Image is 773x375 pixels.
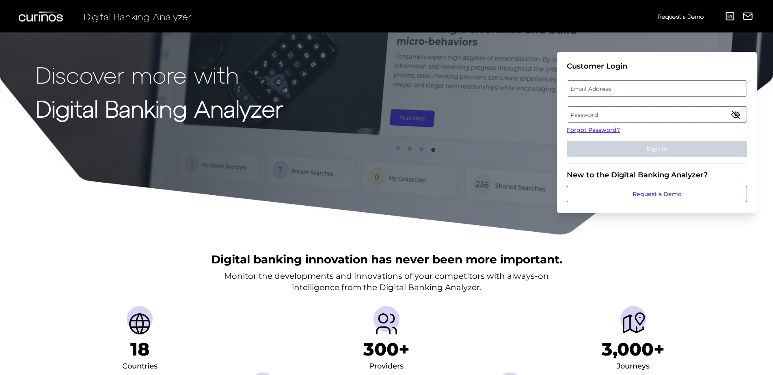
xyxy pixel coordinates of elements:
[620,311,646,337] img: Journeys
[567,141,747,157] button: Sign In
[567,126,747,134] a: Forgot Password?
[658,13,704,20] span: Request a Demo
[36,95,283,122] strong: Digital Banking Analyzer
[36,62,283,87] p: Discover more with
[658,10,704,23] a: Request a Demo
[224,270,549,293] p: Monitor the developments and innovations of your competitors with always-on intelligence from the...
[617,360,650,373] div: Journeys
[122,360,158,373] div: Countries
[130,338,149,360] h1: 18
[19,11,64,22] img: Curinos
[567,62,747,71] div: Customer Login
[602,338,665,360] h1: 3,000+
[567,107,746,122] label: Password
[567,170,747,179] div: New to the Digital Banking Analyzer?
[127,311,153,337] img: Countries
[363,338,410,360] h1: 300+
[211,252,562,267] h2: Digital banking innovation has never been more important.
[567,81,746,96] label: Email Address
[567,186,747,202] a: Request a Demo
[84,11,192,22] span: Digital Banking Analyzer
[374,311,399,337] img: Providers
[369,360,404,373] div: Providers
